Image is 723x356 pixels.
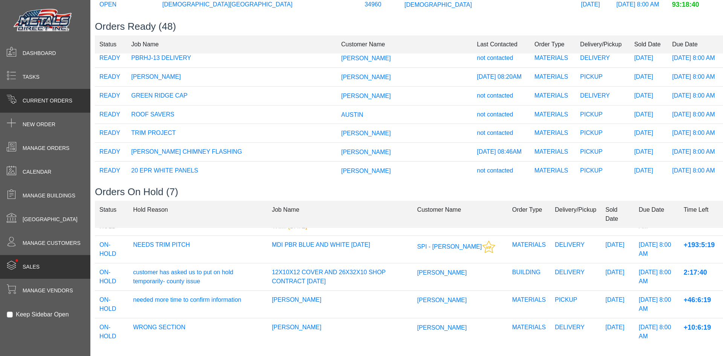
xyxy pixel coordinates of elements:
td: [DATE] 8:00 AM [668,124,723,143]
td: Order Type [530,35,575,53]
td: [DATE] [630,86,668,105]
td: 20 EPR WHITE PANELS [127,161,337,180]
span: Dashboard [23,49,56,57]
span: +193:5:19 [683,241,715,249]
td: [DATE] 08:20AM [473,68,530,87]
td: Status [95,200,129,228]
td: READY [95,161,127,180]
td: PBRHJ-13 DELIVERY [127,49,337,68]
span: Manage Customers [23,239,81,247]
td: [DATE] [630,124,668,143]
td: [DATE] [630,105,668,124]
td: GREEN RIDGE CAP [127,86,337,105]
span: [GEOGRAPHIC_DATA] [23,215,78,223]
td: [DATE] 8:00 AM [668,105,723,124]
td: WRONG SECTION [129,318,267,345]
span: [PERSON_NAME] [341,93,391,99]
td: [DATE] 8:00 AM [634,290,679,318]
td: MATERIALS [530,124,575,143]
span: Manage Vendors [23,287,73,295]
td: [PERSON_NAME] [267,318,413,345]
td: ROOF SAVERS [127,105,337,124]
td: [PERSON_NAME] [267,290,413,318]
td: MATERIALS [530,68,575,87]
span: 93:18:40 [672,1,699,9]
span: 2:17:40 [683,269,707,277]
td: DELIVERY [550,235,601,263]
td: [DATE] 8:00 AM [634,318,679,345]
td: [DATE] [601,318,634,345]
td: [DATE] 8:00 AM [668,161,723,180]
td: NEEDS TRIM PITCH [129,235,267,263]
td: READY [95,86,127,105]
span: [PERSON_NAME] [417,269,467,275]
td: [DATE] [630,161,668,180]
td: [DATE] 08:46AM [473,143,530,162]
td: DELIVERY [576,49,630,68]
td: not contacted [473,105,530,124]
td: Hold Reason [129,200,267,228]
td: not contacted [473,86,530,105]
span: [PERSON_NAME] [417,324,467,330]
td: PICKUP [576,105,630,124]
td: DELIVERY [576,86,630,105]
span: AUSTIN [341,111,363,118]
td: [DATE] [601,263,634,290]
td: READY [95,49,127,68]
span: +10:6:19 [683,324,711,332]
td: [DATE] 8:00 AM [668,68,723,87]
label: Keep Sidebar Open [16,310,69,319]
span: Current Orders [23,97,72,105]
span: New Order [23,121,55,128]
td: not contacted [473,124,530,143]
td: TRIM PROJECT [127,124,337,143]
td: MDI PBR BLUE AND WHITE [DATE] [267,235,413,263]
td: READY [95,105,127,124]
td: MATERIALS [508,235,551,263]
span: Tasks [23,73,40,81]
td: [DATE] 8:00 AM [668,49,723,68]
td: customer has asked us to put on hold temporarily- county issue [129,263,267,290]
span: Calendar [23,168,51,176]
span: SPI - [PERSON_NAME] [417,243,482,250]
span: Sales [23,263,40,271]
td: [DATE] [601,290,634,318]
h3: Orders Ready (48) [95,21,723,32]
td: Due Date [668,35,723,53]
td: [DATE] [601,235,634,263]
td: DELIVERY [550,318,601,345]
td: PICKUP [576,143,630,162]
span: [PERSON_NAME] [341,74,391,80]
td: READY [95,143,127,162]
td: READY [95,68,127,87]
td: [DATE] 8:00 AM [668,86,723,105]
td: not contacted [473,161,530,180]
span: +46:6:19 [683,296,711,304]
td: Last Contacted [473,35,530,53]
td: Customer Name [337,35,473,53]
td: MATERIALS [508,318,551,345]
td: Sold Date [601,200,634,228]
td: ON-HOLD [95,290,129,318]
span: [PERSON_NAME] [341,55,391,61]
td: ON-HOLD [95,318,129,345]
td: [PERSON_NAME] [127,68,337,87]
td: BUILDING [508,263,551,290]
td: MATERIALS [530,49,575,68]
span: Manage Orders [23,144,69,152]
td: ON-HOLD [95,235,129,263]
td: PICKUP [576,161,630,180]
td: [PERSON_NAME] CHIMNEY FLASHING [127,143,337,162]
span: [PERSON_NAME] [417,296,467,303]
td: PICKUP [550,290,601,318]
td: Due Date [634,200,679,228]
td: Customer Name [413,200,508,228]
td: [DATE] 8:00 AM [668,143,723,162]
td: not contacted [473,49,530,68]
td: MATERIALS [508,290,551,318]
td: [DATE] [630,143,668,162]
td: [DATE] 8:00 AM [634,235,679,263]
h3: Orders On Hold (7) [95,186,723,198]
td: MATERIALS [530,161,575,180]
td: Sold Date [630,35,668,53]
